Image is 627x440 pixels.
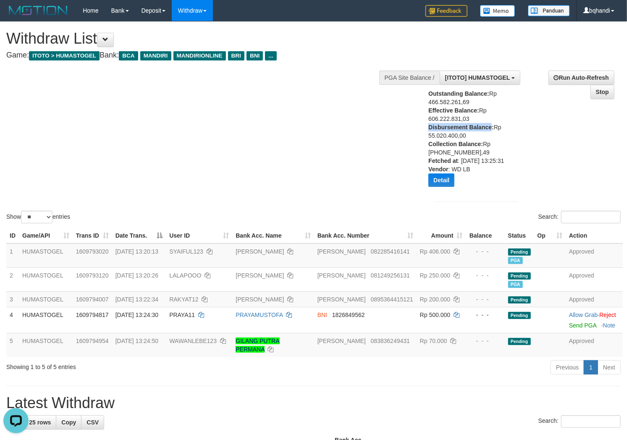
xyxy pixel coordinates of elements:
div: - - - [470,311,501,319]
a: 1 [584,360,598,375]
span: Pending [508,296,531,304]
span: 1609794007 [76,296,109,303]
td: 5 [6,333,19,357]
a: [PERSON_NAME] [236,248,284,255]
span: BNI [317,312,327,318]
span: ITOTO > HUMASTOGEL [29,51,100,60]
span: [PERSON_NAME] [317,338,366,344]
b: Effective Balance: [428,107,479,114]
button: Open LiveChat chat widget [3,3,29,29]
a: [PERSON_NAME] [236,272,284,279]
label: Search: [538,415,621,428]
b: Collection Balance: [428,141,483,147]
td: HUMASTOGEL [19,244,73,268]
th: Game/API: activate to sort column ascending [19,228,73,244]
td: Approved [566,291,623,307]
span: Copy 1826849562 to clipboard [332,312,365,318]
th: Op: activate to sort column ascending [534,228,566,244]
td: Approved [566,244,623,268]
span: Copy 082285416141 to clipboard [371,248,410,255]
td: · [566,307,623,333]
span: Pending [508,272,531,280]
th: User ID: activate to sort column ascending [166,228,232,244]
td: 3 [6,291,19,307]
input: Search: [561,415,621,428]
span: RAKYAT12 [169,296,199,303]
span: [PERSON_NAME] [317,272,366,279]
img: MOTION_logo.png [6,4,70,17]
span: SYAIFUL123 [169,248,203,255]
a: GILANG PUTRA PERMANA [236,338,279,353]
th: ID [6,228,19,244]
img: Feedback.jpg [425,5,467,17]
span: BRI [228,51,244,60]
th: Action [566,228,623,244]
td: 1 [6,244,19,268]
a: [PERSON_NAME] [236,296,284,303]
span: Pending [508,312,531,319]
td: HUMASTOGEL [19,291,73,307]
a: PRAYAMUSTOFA [236,312,283,318]
span: [DATE] 13:24:50 [115,338,158,344]
div: Rp 466.582.261,69 Rp 606.222.831,03 Rp 55.020.400,00 Rp [PHONE_NUMBER],49 : [DATE] 13:25:31 : WD LB [428,89,509,193]
span: BCA [119,51,138,60]
span: [DATE] 13:24:30 [115,312,158,318]
a: Copy [56,415,81,430]
a: Run Auto-Refresh [548,71,614,85]
span: [PERSON_NAME] [317,296,366,303]
img: panduan.png [528,5,570,16]
span: MANDIRIONLINE [173,51,226,60]
td: 2 [6,267,19,291]
span: 1609793120 [76,272,109,279]
b: Fetched at [428,157,458,164]
td: 4 [6,307,19,333]
div: - - - [470,337,501,345]
span: · [569,312,599,318]
img: Button%20Memo.svg [480,5,515,17]
a: Next [598,360,621,375]
span: Pending [508,249,531,256]
span: Rp 500.000 [420,312,450,318]
a: Previous [551,360,584,375]
a: CSV [81,415,104,430]
div: Showing 1 to 5 of 5 entries [6,359,255,371]
a: Stop [590,85,614,99]
span: WAWANLEBE123 [169,338,217,344]
span: [ITOTO] HUMASTOGEL [445,74,510,81]
th: Bank Acc. Number: activate to sort column ascending [314,228,417,244]
span: Copy [61,419,76,426]
label: Show entries [6,211,70,223]
a: Send PGA [569,322,596,329]
span: Copy 081249256131 to clipboard [371,272,410,279]
th: Date Trans.: activate to sort column descending [112,228,166,244]
button: [ITOTO] HUMASTOGEL [440,71,520,85]
span: [PERSON_NAME] [317,248,366,255]
th: Status [505,228,534,244]
h1: Latest Withdraw [6,395,621,411]
span: Marked by bqhpaujal [508,257,523,264]
span: Rp 70.000 [420,338,447,344]
a: Reject [599,312,616,318]
td: Approved [566,333,623,357]
button: Detail [428,173,454,187]
div: PGA Site Balance / [379,71,440,85]
span: Copy 083836249431 to clipboard [371,338,410,344]
b: Disbursement Balance: [428,124,494,131]
span: CSV [87,419,99,426]
input: Search: [561,211,621,223]
h4: Game: Bank: [6,51,409,60]
b: Outstanding Balance: [428,90,489,97]
label: Search: [538,211,621,223]
span: MANDIRI [140,51,171,60]
span: 1609794954 [76,338,109,344]
span: Pending [508,338,531,345]
td: HUMASTOGEL [19,333,73,357]
span: [DATE] 13:20:13 [115,248,158,255]
span: LALAPOOO [169,272,201,279]
a: Note [603,322,616,329]
span: 1609793020 [76,248,109,255]
div: - - - [470,295,501,304]
select: Showentries [21,211,52,223]
span: [DATE] 13:20:26 [115,272,158,279]
th: Bank Acc. Name: activate to sort column ascending [232,228,314,244]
